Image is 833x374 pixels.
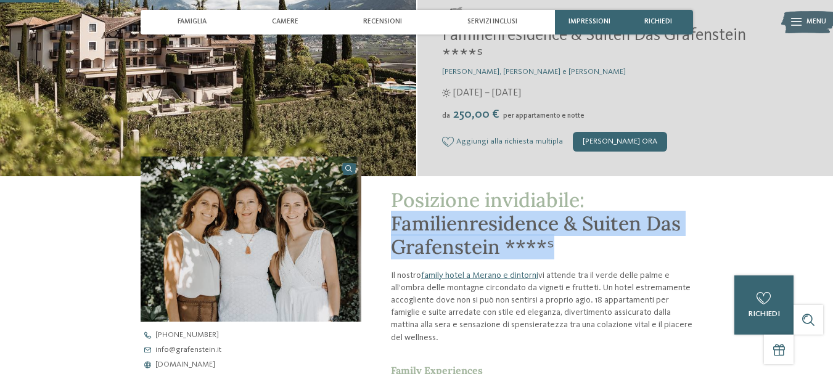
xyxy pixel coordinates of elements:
span: [PERSON_NAME], [PERSON_NAME] e [PERSON_NAME] [442,68,626,76]
p: Il nostro vi attende tra il verde delle palme e all’ombra delle montagne circondato da vigneti e ... [391,269,693,344]
span: richiedi [749,310,780,318]
span: [DOMAIN_NAME] [155,361,215,369]
i: Orari d'apertura estate [442,89,451,97]
img: Il nostro family hotel a Merano e dintorni è perfetto per trascorrere giorni felici [141,157,361,322]
div: [PERSON_NAME] ora [573,132,667,152]
span: Impressioni [568,18,610,26]
span: Camere [272,18,298,26]
a: family hotel a Merano e dintorni [421,271,538,280]
span: da [442,112,450,120]
a: richiedi [734,275,794,335]
span: Aggiungi alla richiesta multipla [456,137,563,146]
span: Posizione invidiabile: Familienresidence & Suiten Das Grafenstein ****ˢ [391,187,681,260]
span: per appartamento e notte [503,112,585,120]
span: [PHONE_NUMBER] [155,331,219,339]
a: info@grafenstein.it [141,346,379,354]
a: [PHONE_NUMBER] [141,331,379,339]
span: Recensioni [363,18,402,26]
span: Famiglia [178,18,207,26]
a: [DOMAIN_NAME] [141,361,379,369]
span: Servizi inclusi [467,18,517,26]
span: [DATE] – [DATE] [453,86,521,100]
span: info@ grafenstein. it [155,346,221,354]
span: 250,00 € [451,108,502,121]
span: Merano e dintorni – Cermes [469,9,570,19]
span: richiedi [644,18,672,26]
